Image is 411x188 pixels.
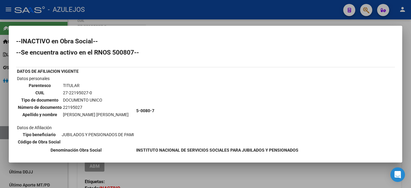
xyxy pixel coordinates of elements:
[63,82,129,89] td: TITULAR
[390,167,405,182] div: Open Intercom Messenger
[18,139,61,145] th: Código de Obra Social
[18,104,62,111] th: Número de documento
[18,89,62,96] th: CUIL
[16,38,395,44] h2: --INACTIVO en Obra Social--
[136,108,154,113] b: 5-0080-7
[17,154,135,161] th: Fecha Alta Obra Social
[63,111,129,118] td: [PERSON_NAME] [PERSON_NAME]
[17,69,79,74] b: DATOS DE AFILIACION VIGENTE
[18,97,62,103] th: Tipo de documento
[136,155,149,160] b: [DATE]
[136,148,298,153] b: INSTITUTO NACIONAL DE SERVICIOS SOCIALES PARA JUBILADOS Y PENSIONADOS
[18,82,62,89] th: Parentesco
[16,49,395,55] h2: --Se encuentra activo en el RNOS 500807--
[61,131,134,138] td: JUBILADOS Y PENSIONADOS DE PAMI
[17,75,135,146] td: Datos personales Datos de Afiliación
[63,104,129,111] td: 22195027
[17,147,135,153] th: Denominación Obra Social
[63,89,129,96] td: 27-22195027-0
[18,111,62,118] th: Apellido y nombre
[18,131,61,138] th: Tipo beneficiario
[63,97,129,103] td: DOCUMENTO UNICO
